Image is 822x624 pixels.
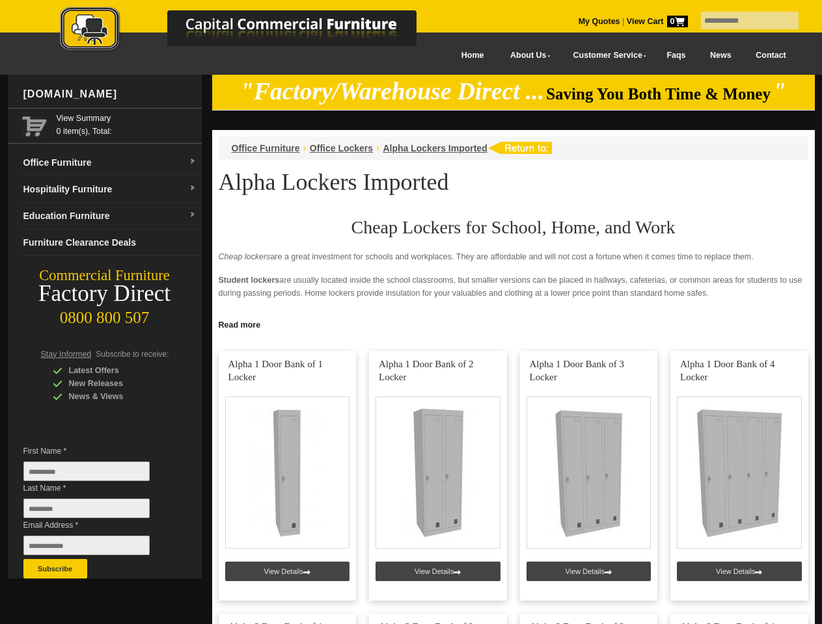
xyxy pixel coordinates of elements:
[219,310,808,336] p: provide a sense of security for the employees. Since no one can enter or touch the locker, it red...
[8,302,202,327] div: 0800 800 507
[579,17,620,26] a: My Quotes
[624,17,687,26] a: View Cart0
[212,315,815,331] a: Click to read more
[57,112,197,136] span: 0 item(s), Total:
[18,149,202,176] a: Office Furnituredropdown
[219,170,808,194] h1: Alpha Lockers Imported
[18,203,202,229] a: Education Furnituredropdown
[23,559,87,578] button: Subscribe
[23,461,150,481] input: First Name *
[496,41,558,70] a: About Us
[743,41,798,70] a: Contact
[24,6,480,58] a: Capital Commercial Furniture Logo
[219,250,808,263] p: are a great investment for schools and workplaces. They are affordable and will not cost a fortun...
[18,75,202,114] div: [DOMAIN_NAME]
[376,142,379,155] li: ›
[57,112,197,125] a: View Summary
[23,499,150,518] input: Last Name *
[189,211,197,219] img: dropdown
[8,266,202,285] div: Commercial Furniture
[310,143,373,153] a: Office Lockers
[627,17,688,26] strong: View Cart
[773,78,786,105] em: "
[18,176,202,203] a: Hospitality Furnituredropdown
[24,6,480,54] img: Capital Commercial Furniture Logo
[383,143,487,153] a: Alpha Lockers Imported
[219,276,280,285] strong: Student lockers
[487,142,552,154] img: return to
[23,536,150,555] input: Email Address *
[41,350,92,359] span: Stay Informed
[219,252,271,261] em: Cheap lockers
[53,377,176,390] div: New Releases
[219,274,808,300] p: are usually located inside the school classrooms, but smaller versions can be placed in hallways,...
[546,85,771,103] span: Saving You Both Time & Money
[8,285,202,303] div: Factory Direct
[698,41,743,70] a: News
[96,350,169,359] span: Subscribe to receive:
[240,78,544,105] em: "Factory/Warehouse Direct ...
[303,142,307,155] li: ›
[655,41,698,70] a: Faqs
[219,218,808,237] h2: Cheap Lockers for School, Home, and Work
[23,445,169,458] span: First Name *
[558,41,654,70] a: Customer Service
[23,519,169,532] span: Email Address *
[189,158,197,166] img: dropdown
[23,482,169,495] span: Last Name *
[53,390,176,403] div: News & Views
[667,16,688,27] span: 0
[18,229,202,256] a: Furniture Clearance Deals
[232,143,300,153] a: Office Furniture
[189,185,197,192] img: dropdown
[53,364,176,377] div: Latest Offers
